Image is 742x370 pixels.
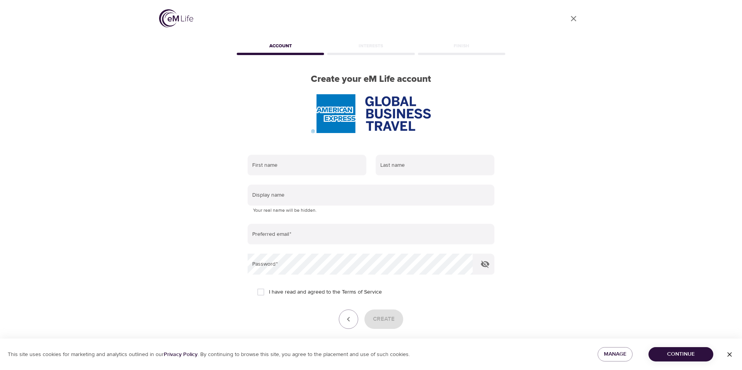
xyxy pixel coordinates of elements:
[253,207,489,214] p: Your real name will be hidden.
[564,9,583,28] a: close
[598,347,633,361] button: Manage
[235,74,507,85] h2: Create your eM Life account
[655,349,707,359] span: Continue
[159,9,193,28] img: logo
[648,347,713,361] button: Continue
[164,351,198,358] a: Privacy Policy
[269,288,382,296] span: I have read and agreed to the
[311,94,431,133] img: AmEx%20GBT%20logo.png
[604,349,626,359] span: Manage
[342,288,382,296] a: Terms of Service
